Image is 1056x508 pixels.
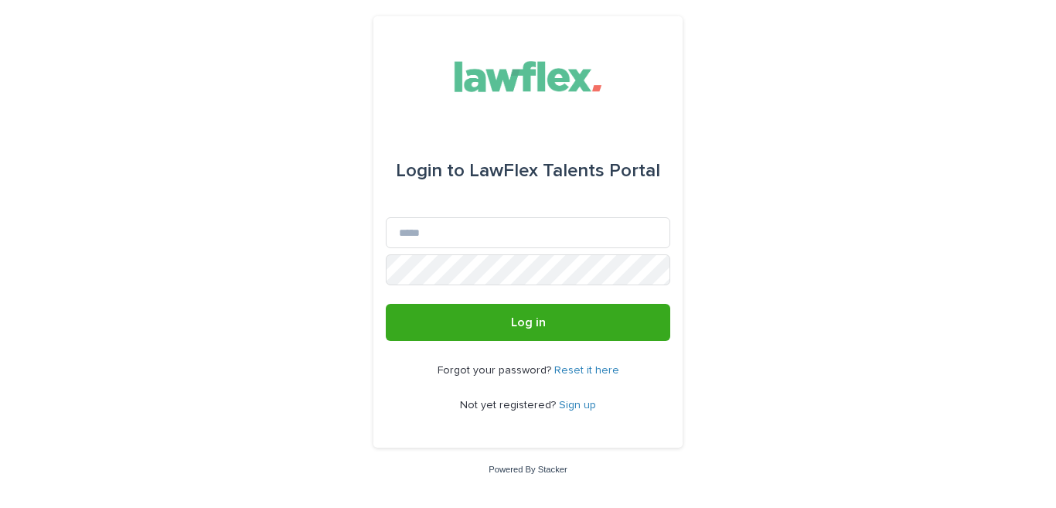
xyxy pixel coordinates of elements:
button: Log in [386,304,670,341]
span: Not yet registered? [460,400,559,411]
a: Powered By Stacker [489,465,567,474]
span: Forgot your password? [438,365,554,376]
a: Sign up [559,400,596,411]
span: Log in [511,316,546,329]
img: Gnvw4qrBSHOAfo8VMhG6 [441,53,615,100]
div: LawFlex Talents Portal [396,149,660,193]
a: Reset it here [554,365,619,376]
span: Login to [396,162,465,180]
